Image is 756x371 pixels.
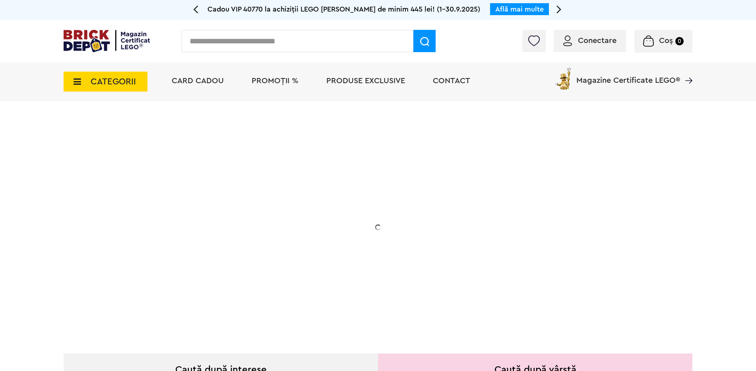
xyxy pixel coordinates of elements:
a: Află mai multe [495,6,544,13]
h1: 20% Reducere! [120,180,279,209]
a: Magazine Certificate LEGO® [680,66,692,74]
a: Card Cadou [172,77,224,85]
a: Produse exclusive [326,77,405,85]
a: Conectare [563,37,616,45]
small: 0 [675,37,684,45]
span: Cadou VIP 40770 la achiziții LEGO [PERSON_NAME] de minim 445 lei! (1-30.9.2025) [207,6,480,13]
div: Explorează [120,268,279,278]
a: PROMOȚII % [252,77,299,85]
a: Contact [433,77,470,85]
h2: La două seturi LEGO de adulți achiziționate din selecție! În perioada 12 - [DATE]! [120,217,279,250]
span: Magazine Certificate LEGO® [576,66,680,84]
span: CATEGORII [91,77,136,86]
span: Coș [659,37,673,45]
span: Conectare [578,37,616,45]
